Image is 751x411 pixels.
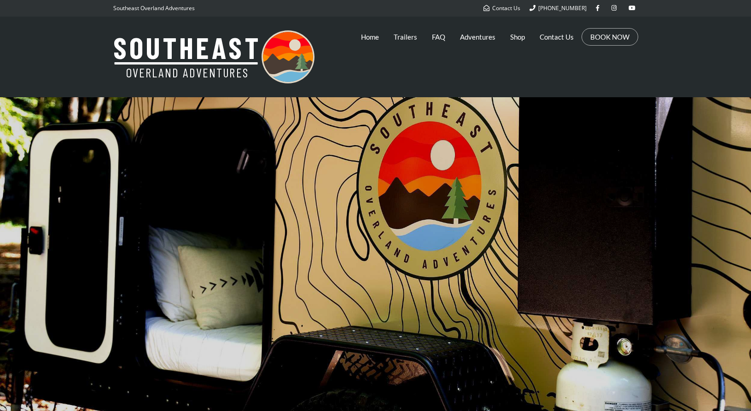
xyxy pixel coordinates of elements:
[540,25,574,48] a: Contact Us
[492,4,520,12] span: Contact Us
[530,4,587,12] a: [PHONE_NUMBER]
[113,2,195,14] p: Southeast Overland Adventures
[483,4,520,12] a: Contact Us
[538,4,587,12] span: [PHONE_NUMBER]
[432,25,445,48] a: FAQ
[460,25,495,48] a: Adventures
[590,32,629,41] a: BOOK NOW
[510,25,525,48] a: Shop
[361,25,379,48] a: Home
[394,25,417,48] a: Trailers
[113,30,314,83] img: Southeast Overland Adventures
